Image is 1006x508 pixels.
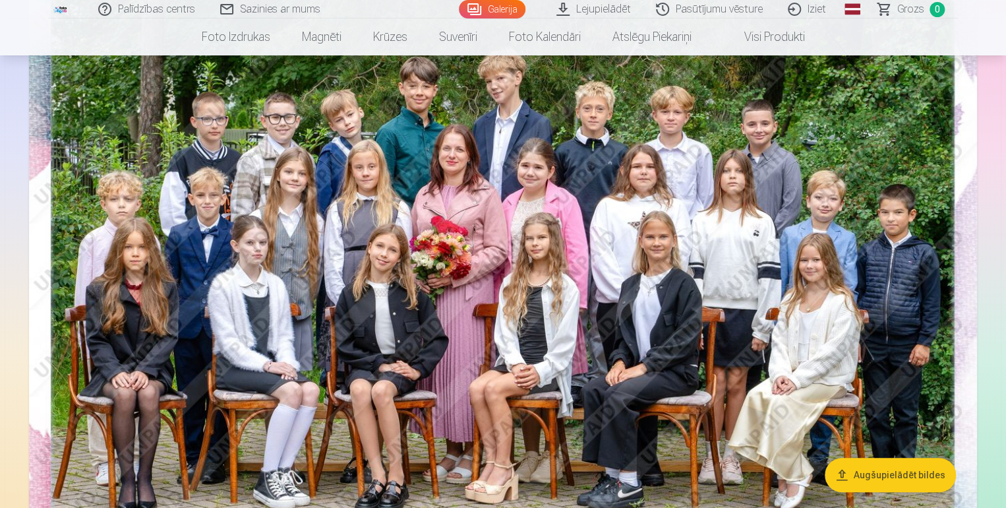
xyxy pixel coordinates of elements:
span: Grozs [897,1,924,17]
img: /fa3 [53,5,68,13]
a: Atslēgu piekariņi [597,18,707,55]
button: Augšupielādēt bildes [825,458,956,492]
a: Visi produkti [707,18,821,55]
a: Foto izdrukas [186,18,286,55]
a: Foto kalendāri [493,18,597,55]
span: 0 [930,2,945,17]
a: Suvenīri [423,18,493,55]
a: Magnēti [286,18,357,55]
a: Krūzes [357,18,423,55]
